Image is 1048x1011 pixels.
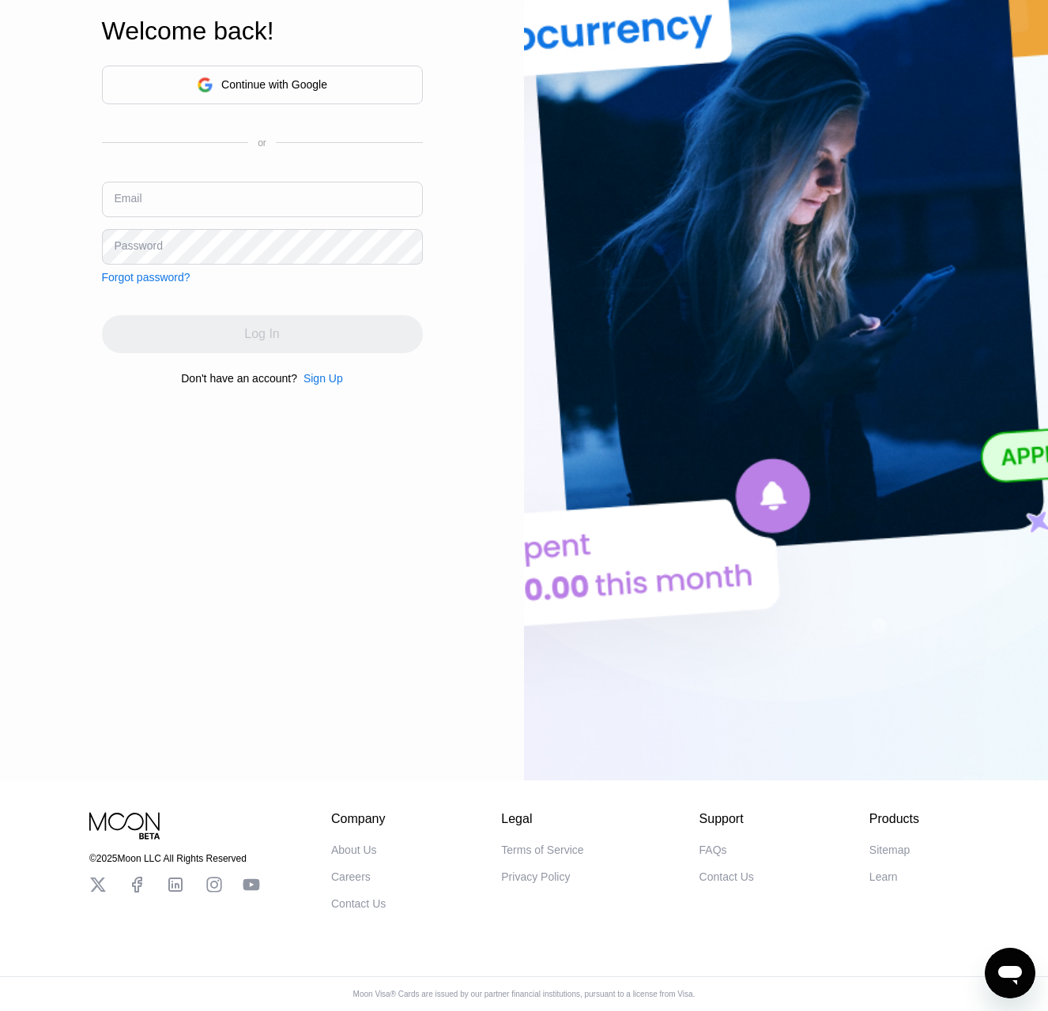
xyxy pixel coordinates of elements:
[985,948,1035,998] iframe: Кнопка запуска окна обмена сообщениями
[89,853,260,864] div: © 2025 Moon LLC All Rights Reserved
[501,844,583,856] div: Terms of Service
[102,66,423,104] div: Continue with Google
[102,271,190,284] div: Forgot password?
[331,897,386,910] div: Contact Us
[869,870,898,883] div: Learn
[501,812,583,826] div: Legal
[331,844,377,856] div: About Us
[699,812,754,826] div: Support
[869,844,910,856] div: Sitemap
[181,372,297,385] div: Don't have an account?
[699,870,754,883] div: Contact Us
[331,870,371,883] div: Careers
[331,812,386,826] div: Company
[221,78,327,91] div: Continue with Google
[341,990,708,998] div: Moon Visa® Cards are issued by our partner financial institutions, pursuant to a license from Visa.
[297,372,343,385] div: Sign Up
[501,870,570,883] div: Privacy Policy
[303,372,343,385] div: Sign Up
[258,137,266,148] div: or
[102,17,423,46] div: Welcome back!
[115,192,142,205] div: Email
[699,844,727,856] div: FAQs
[869,812,919,826] div: Products
[115,239,163,252] div: Password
